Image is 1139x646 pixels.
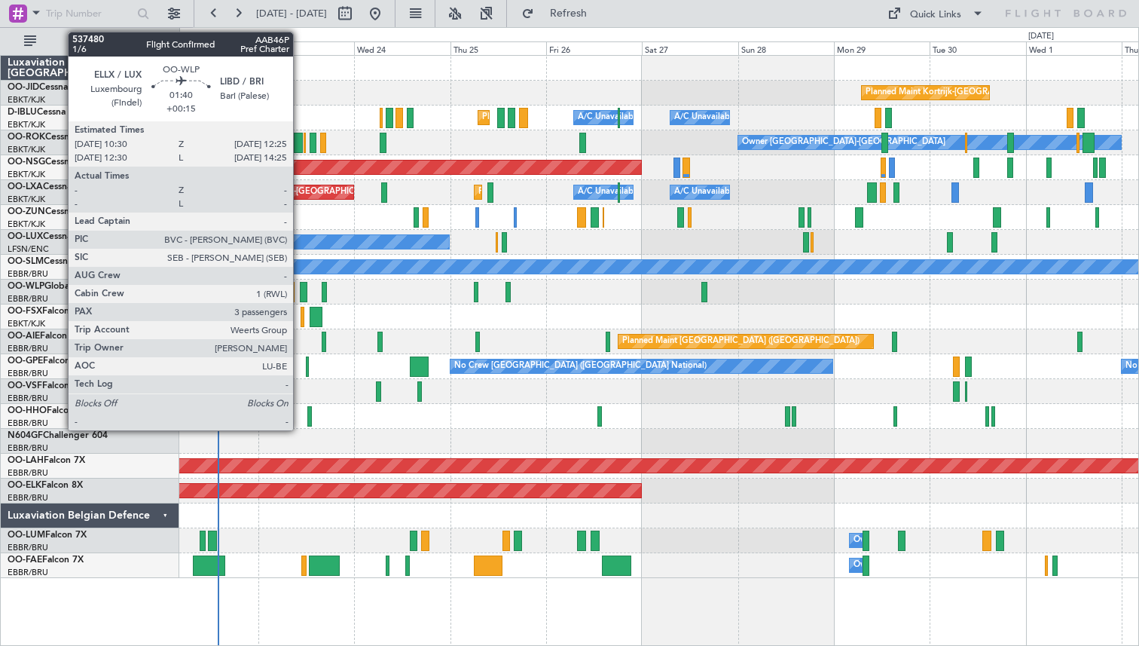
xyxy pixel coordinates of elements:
span: OO-GPE [8,357,43,366]
a: EBBR/BRU [8,343,48,354]
span: OO-AIE [8,332,40,341]
a: OO-VSFFalcon 8X [8,381,84,390]
a: OO-FSXFalcon 7X [8,307,84,316]
a: EBBR/BRU [8,368,48,379]
div: Thu 25 [450,41,546,55]
div: A/C Unavailable [GEOGRAPHIC_DATA]-[GEOGRAPHIC_DATA] [674,106,915,129]
a: EBBR/BRU [8,567,48,578]
span: Refresh [537,8,600,19]
a: EBKT/KJK [8,318,45,329]
button: All Aircraft [17,29,163,54]
span: OO-LUX [8,232,43,241]
a: EBBR/BRU [8,467,48,479]
div: Owner Melsbroek Air Base [853,529,956,552]
a: LFSN/ENC [8,243,49,255]
div: Planned Maint Kortrijk-[GEOGRAPHIC_DATA] [866,81,1041,104]
span: OO-WLP [8,282,44,291]
div: Mon 22 [163,41,258,55]
span: OO-ELK [8,481,41,490]
span: OO-LXA [8,182,43,191]
a: EBBR/BRU [8,393,48,404]
button: Quick Links [880,2,991,26]
span: [DATE] - [DATE] [256,7,327,20]
input: Trip Number [46,2,133,25]
a: OO-ZUNCessna Citation CJ4 [8,207,129,216]
div: Sun 28 [738,41,834,55]
div: A/C Unavailable [674,181,737,204]
span: OO-LUM [8,531,45,540]
a: EBKT/KJK [8,169,45,180]
a: EBKT/KJK [8,94,45,106]
a: OO-GPEFalcon 900EX EASy II [8,357,133,366]
a: N604GFChallenger 604 [8,431,108,440]
div: Sat 27 [642,41,737,55]
div: Fri 26 [546,41,642,55]
span: N604GF [8,431,43,440]
div: Planned Maint Kortrijk-[GEOGRAPHIC_DATA] [194,206,370,228]
div: A/C Unavailable [GEOGRAPHIC_DATA] ([GEOGRAPHIC_DATA] National) [578,106,858,129]
span: OO-FSX [8,307,42,316]
a: EBKT/KJK [8,119,45,130]
div: Planned Maint Kortrijk-[GEOGRAPHIC_DATA] [478,181,654,204]
div: Wed 24 [354,41,450,55]
a: OO-ROKCessna Citation CJ4 [8,133,129,142]
div: Owner [GEOGRAPHIC_DATA]-[GEOGRAPHIC_DATA] [742,131,945,154]
span: D-IBLU [8,108,37,117]
div: Wed 1 [1026,41,1122,55]
a: D-IBLUCessna Citation M2 [8,108,118,117]
a: EBBR/BRU [8,268,48,280]
div: Tue 23 [258,41,354,55]
a: OO-AIEFalcon 7X [8,332,81,341]
a: OO-SLMCessna Citation XLS [8,257,127,266]
div: [DATE] [182,30,208,43]
a: OO-LUMFalcon 7X [8,531,87,540]
a: EBBR/BRU [8,542,48,553]
a: EBBR/BRU [8,492,48,504]
div: Planned Maint Nice ([GEOGRAPHIC_DATA]) [482,106,650,129]
span: OO-SLM [8,257,44,266]
a: OO-NSGCessna Citation CJ4 [8,158,129,167]
a: EBKT/KJK [8,194,45,205]
span: All Aircraft [39,36,159,47]
span: OO-HHO [8,406,47,415]
span: OO-ZUN [8,207,45,216]
a: OO-HHOFalcon 8X [8,406,88,415]
div: Quick Links [910,8,961,23]
div: No Crew [GEOGRAPHIC_DATA] ([GEOGRAPHIC_DATA] National) [454,355,707,378]
span: OO-VSF [8,381,42,390]
div: AOG Maint Kortrijk-[GEOGRAPHIC_DATA] [218,181,383,204]
div: Mon 29 [834,41,930,55]
span: OO-LAH [8,456,44,465]
a: EBBR/BRU [8,442,48,454]
a: OO-LUXCessna Citation CJ4 [8,232,127,241]
span: OO-ROK [8,133,45,142]
div: Owner Melsbroek Air Base [853,554,956,577]
div: A/C Unavailable [GEOGRAPHIC_DATA] ([GEOGRAPHIC_DATA] National) [578,181,858,204]
a: OO-LAHFalcon 7X [8,456,85,465]
span: OO-NSG [8,158,45,167]
a: OO-JIDCessna CJ1 525 [8,83,105,92]
a: EBKT/KJK [8,144,45,155]
div: Tue 30 [930,41,1025,55]
a: EBBR/BRU [8,418,48,429]
button: Refresh [515,2,605,26]
span: OO-JID [8,83,39,92]
a: OO-LXACessna Citation CJ4 [8,182,127,191]
a: EBKT/KJK [8,219,45,230]
a: EBBR/BRU [8,293,48,305]
a: OO-FAEFalcon 7X [8,556,84,565]
a: OO-WLPGlobal 5500 [8,282,96,291]
div: Planned Maint [GEOGRAPHIC_DATA] ([GEOGRAPHIC_DATA]) [622,330,860,353]
div: [DATE] [1028,30,1054,43]
span: OO-FAE [8,556,42,565]
a: OO-ELKFalcon 8X [8,481,83,490]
